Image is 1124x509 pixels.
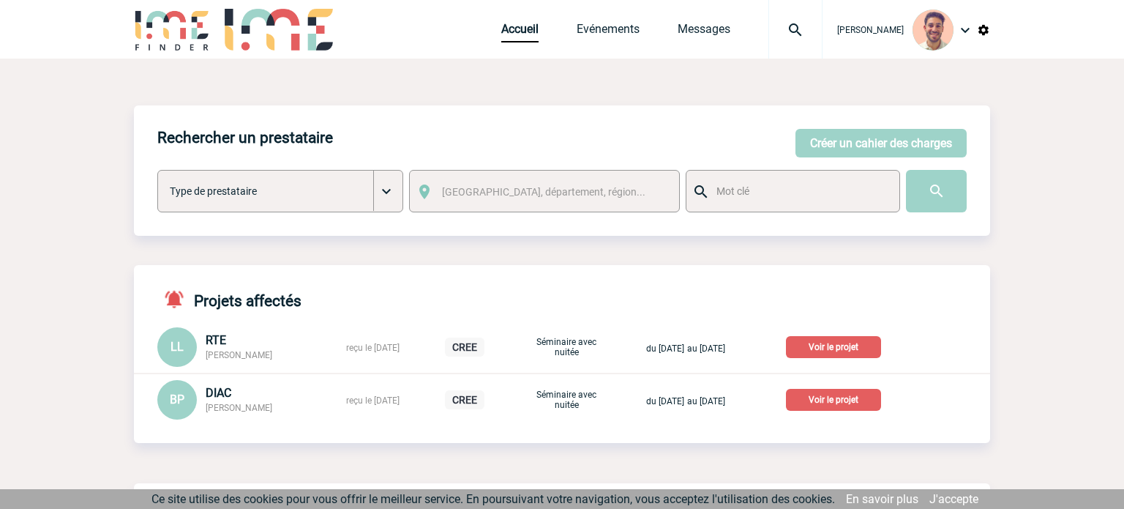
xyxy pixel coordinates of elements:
img: notifications-active-24-px-r.png [163,289,194,310]
p: Voir le projet [786,389,881,411]
p: Séminaire avec nuitée [530,390,603,410]
h4: Rechercher un prestataire [157,129,333,146]
span: RTE [206,333,226,347]
span: [PERSON_NAME] [206,350,272,360]
a: Accueil [501,22,539,42]
span: du [DATE] [646,396,684,406]
a: Evénements [577,22,640,42]
a: Messages [678,22,730,42]
a: Voir le projet [786,339,887,353]
span: au [DATE] [687,343,725,354]
h4: Projets affectés [157,289,301,310]
span: reçu le [DATE] [346,343,400,353]
input: Mot clé [713,182,886,201]
img: 132114-0.jpg [913,10,953,51]
span: DIAC [206,386,231,400]
a: Voir le projet [786,392,887,406]
span: reçu le [DATE] [346,395,400,406]
span: BP [170,393,184,406]
span: [GEOGRAPHIC_DATA], département, région... [442,186,645,198]
input: Submit [906,170,967,212]
span: du [DATE] [646,343,684,354]
span: [PERSON_NAME] [837,25,904,35]
span: [PERSON_NAME] [206,403,272,413]
p: Séminaire avec nuitée [530,337,603,357]
a: J'accepte [929,492,978,506]
p: CREE [445,390,484,409]
p: Voir le projet [786,336,881,358]
p: CREE [445,338,484,357]
span: au [DATE] [687,396,725,406]
img: IME-Finder [134,9,210,51]
a: En savoir plus [846,492,918,506]
span: Ce site utilise des cookies pour vous offrir le meilleur service. En poursuivant votre navigation... [151,492,835,506]
span: LL [171,340,184,354]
